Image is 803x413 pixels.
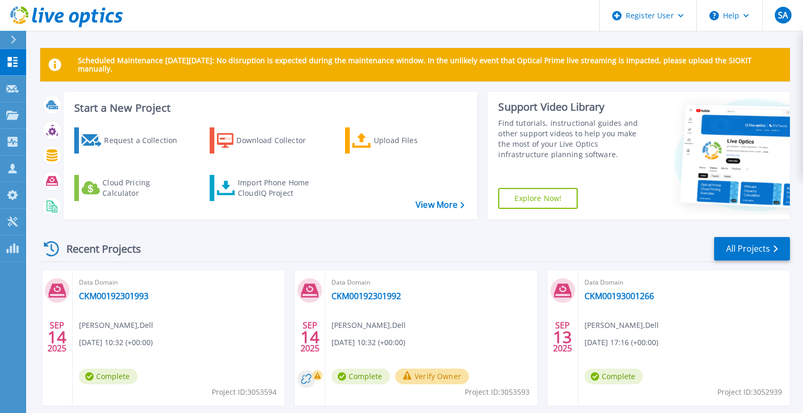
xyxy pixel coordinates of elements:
[331,369,390,384] span: Complete
[48,333,66,341] span: 14
[374,130,457,151] div: Upload Files
[498,100,650,114] div: Support Video Library
[74,175,191,201] a: Cloud Pricing Calculator
[584,369,643,384] span: Complete
[79,337,153,348] span: [DATE] 10:32 (+00:00)
[331,320,406,331] span: [PERSON_NAME] , Dell
[778,11,788,19] span: SA
[553,333,572,341] span: 13
[238,178,319,198] div: Import Phone Home CloudIQ Project
[498,118,650,160] div: Find tutorials, instructional guides and other support videos to help you make the most of your L...
[395,369,469,384] button: Verify Owner
[331,291,401,301] a: CKM00192301992
[47,318,67,356] div: SEP 2025
[331,277,531,288] span: Data Domain
[210,127,326,154] a: Download Collector
[331,337,405,348] span: [DATE] 10:32 (+00:00)
[717,386,782,398] span: Project ID: 3052939
[300,318,320,356] div: SEP 2025
[104,130,188,151] div: Request a Collection
[465,386,530,398] span: Project ID: 3053593
[79,291,148,301] a: CKM00192301993
[102,178,186,198] div: Cloud Pricing Calculator
[345,127,462,154] a: Upload Files
[301,333,319,341] span: 14
[74,127,191,154] a: Request a Collection
[79,369,137,384] span: Complete
[714,237,790,261] a: All Projects
[74,102,464,114] h3: Start a New Project
[584,320,659,331] span: [PERSON_NAME] , Dell
[416,200,464,210] a: View More
[584,277,784,288] span: Data Domain
[584,337,658,348] span: [DATE] 17:16 (+00:00)
[79,277,278,288] span: Data Domain
[40,236,155,262] div: Recent Projects
[553,318,572,356] div: SEP 2025
[212,386,277,398] span: Project ID: 3053594
[78,56,782,73] p: Scheduled Maintenance [DATE][DATE]: No disruption is expected during the maintenance window. In t...
[498,188,578,209] a: Explore Now!
[79,320,153,331] span: [PERSON_NAME] , Dell
[584,291,654,301] a: CKM00193001266
[236,130,320,151] div: Download Collector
